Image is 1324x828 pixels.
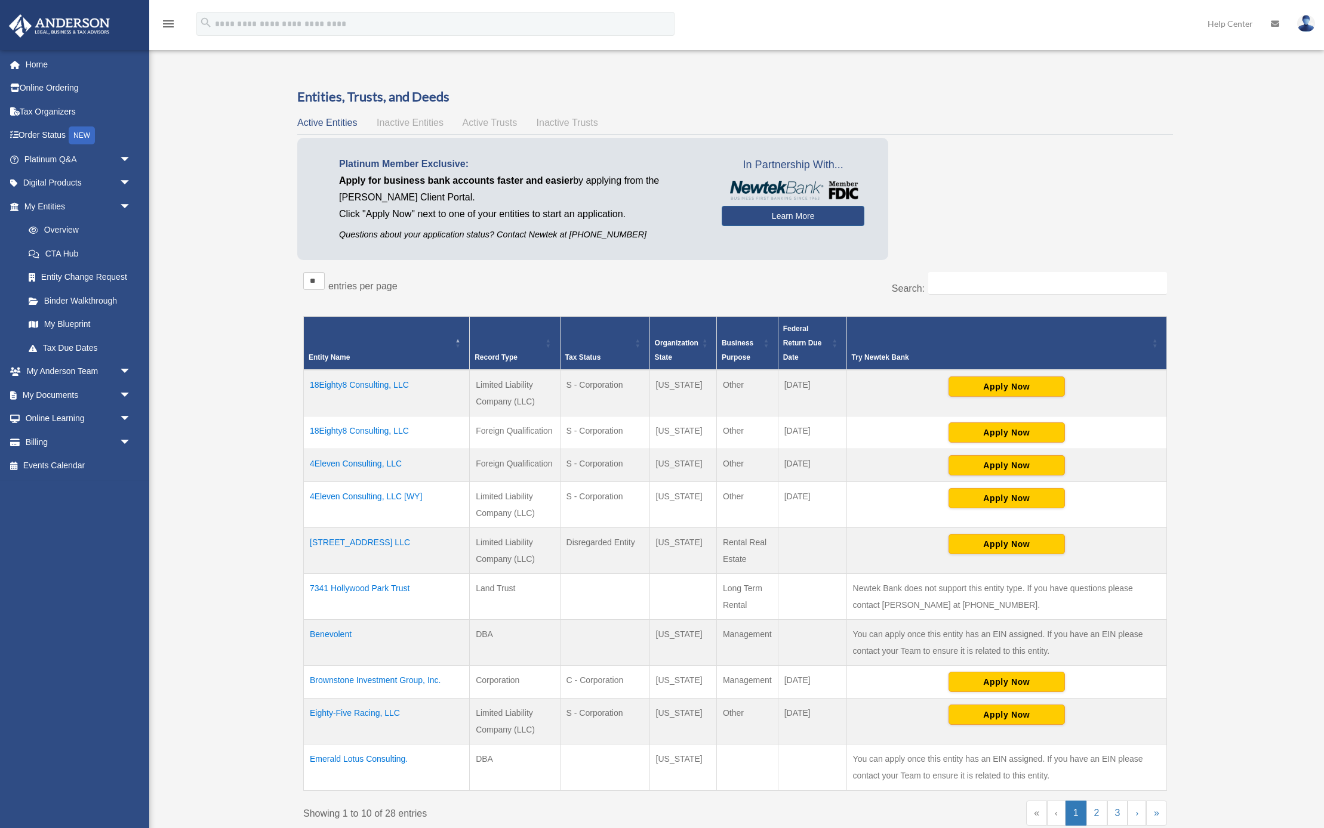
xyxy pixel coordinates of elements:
[304,573,470,619] td: 7341 Hollywood Park Trust
[8,194,143,218] a: My Entitiesarrow_drop_down
[949,376,1065,397] button: Apply Now
[722,339,753,362] span: Business Purpose
[304,619,470,665] td: Benevolent
[8,360,149,384] a: My Anderson Teamarrow_drop_down
[949,534,1065,554] button: Apply Now
[8,454,149,478] a: Events Calendar
[8,147,149,171] a: Platinum Q&Aarrow_drop_down
[649,416,716,449] td: [US_STATE]
[1107,801,1128,826] a: 3
[560,316,649,370] th: Tax Status: Activate to sort
[778,698,846,744] td: [DATE]
[17,265,143,289] a: Entity Change Request
[470,573,560,619] td: Land Trust
[716,698,778,744] td: Other
[1297,15,1315,32] img: User Pic
[17,218,137,242] a: Overview
[1026,801,1047,826] a: First
[716,573,778,619] td: Long Term Rental
[716,449,778,481] td: Other
[304,316,470,370] th: Entity Name: Activate to invert sorting
[339,156,704,172] p: Platinum Member Exclusive:
[560,665,649,698] td: C - Corporation
[1146,801,1167,826] a: Last
[560,370,649,416] td: S - Corporation
[537,118,598,128] span: Inactive Trusts
[304,698,470,744] td: Eighty-Five Racing, LLC
[297,118,357,128] span: Active Entities
[560,449,649,481] td: S - Corporation
[1066,801,1086,826] a: 1
[470,527,560,573] td: Limited Liability Company (LLC)
[783,325,822,362] span: Federal Return Due Date
[119,194,143,219] span: arrow_drop_down
[470,449,560,481] td: Foreign Qualification
[560,527,649,573] td: Disregarded Entity
[470,619,560,665] td: DBA
[649,527,716,573] td: [US_STATE]
[8,171,149,195] a: Digital Productsarrow_drop_down
[119,430,143,455] span: arrow_drop_down
[304,370,470,416] td: 18Eighty8 Consulting, LLC
[852,350,1149,364] div: Try Newtek Bank
[649,744,716,790] td: [US_STATE]
[119,171,143,196] span: arrow_drop_down
[5,14,113,38] img: Anderson Advisors Platinum Portal
[17,289,143,313] a: Binder Walkthrough
[949,422,1065,443] button: Apply Now
[722,156,864,175] span: In Partnership With...
[565,353,601,362] span: Tax Status
[470,698,560,744] td: Limited Liability Company (LLC)
[470,744,560,790] td: DBA
[949,672,1065,692] button: Apply Now
[8,407,149,431] a: Online Learningarrow_drop_down
[846,619,1166,665] td: You can apply once this entity has an EIN assigned. If you have an EIN please contact your Team t...
[716,316,778,370] th: Business Purpose: Activate to sort
[722,206,864,226] a: Learn More
[69,126,95,144] div: NEW
[649,316,716,370] th: Organization State: Activate to sort
[119,360,143,384] span: arrow_drop_down
[1047,801,1066,826] a: Previous
[339,175,573,186] span: Apply for business bank accounts faster and easier
[304,744,470,790] td: Emerald Lotus Consulting.
[846,744,1166,790] td: You can apply once this entity has an EIN assigned. If you have an EIN please contact your Team t...
[119,147,143,172] span: arrow_drop_down
[463,118,518,128] span: Active Trusts
[470,316,560,370] th: Record Type: Activate to sort
[304,416,470,449] td: 18Eighty8 Consulting, LLC
[846,316,1166,370] th: Try Newtek Bank : Activate to sort
[8,430,149,454] a: Billingarrow_drop_down
[304,449,470,481] td: 4Eleven Consulting, LLC
[297,88,1173,106] h3: Entities, Trusts, and Deeds
[328,281,398,291] label: entries per page
[778,449,846,481] td: [DATE]
[716,665,778,698] td: Management
[199,16,213,29] i: search
[949,488,1065,508] button: Apply Now
[470,416,560,449] td: Foreign Qualification
[949,705,1065,725] button: Apply Now
[892,283,925,293] label: Search:
[8,76,149,100] a: Online Ordering
[728,181,858,200] img: NewtekBankLogoSM.png
[304,527,470,573] td: [STREET_ADDRESS] LLC
[716,527,778,573] td: Rental Real Estate
[475,353,518,362] span: Record Type
[470,370,560,416] td: Limited Liability Company (LLC)
[716,416,778,449] td: Other
[560,416,649,449] td: S - Corporation
[339,227,704,242] p: Questions about your application status? Contact Newtek at [PHONE_NUMBER]
[649,698,716,744] td: [US_STATE]
[17,336,143,360] a: Tax Due Dates
[649,481,716,527] td: [US_STATE]
[846,573,1166,619] td: Newtek Bank does not support this entity type. If you have questions please contact [PERSON_NAME]...
[949,455,1065,475] button: Apply Now
[119,383,143,407] span: arrow_drop_down
[161,17,175,31] i: menu
[161,21,175,31] a: menu
[649,665,716,698] td: [US_STATE]
[119,407,143,431] span: arrow_drop_down
[649,619,716,665] td: [US_STATE]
